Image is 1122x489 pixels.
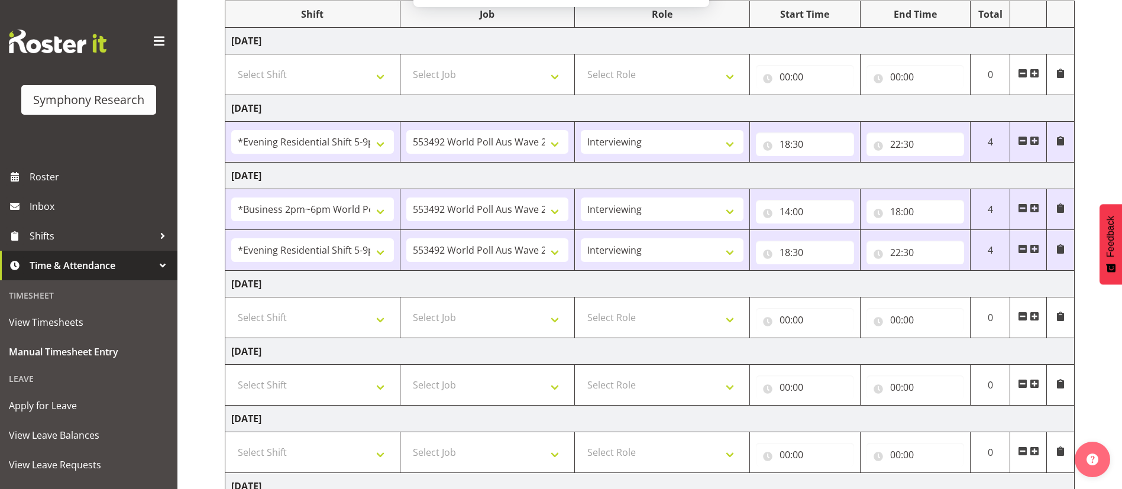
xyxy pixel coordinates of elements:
[756,308,854,332] input: Click to select...
[3,367,174,391] div: Leave
[971,230,1010,271] td: 4
[1087,454,1098,465] img: help-xxl-2.png
[560,61,613,91] button: Later
[619,61,694,91] button: Subscribe
[225,338,1075,365] td: [DATE]
[3,337,174,367] a: Manual Timesheet Entry
[971,189,1010,230] td: 4
[225,163,1075,189] td: [DATE]
[9,313,169,331] span: View Timesheets
[428,14,475,61] img: notification icon
[971,432,1010,473] td: 0
[30,168,172,186] span: Roster
[3,283,174,307] div: Timesheet
[756,241,854,264] input: Click to select...
[3,307,174,337] a: View Timesheets
[225,271,1075,297] td: [DATE]
[3,420,174,450] a: View Leave Balances
[30,257,154,274] span: Time & Attendance
[866,200,965,224] input: Click to select...
[866,132,965,156] input: Click to select...
[3,391,174,420] a: Apply for Leave
[756,200,854,224] input: Click to select...
[866,308,965,332] input: Click to select...
[475,14,695,41] div: Subscribe to our notifications for the latest news and updates. You can disable anytime.
[225,406,1075,432] td: [DATE]
[30,227,154,245] span: Shifts
[866,375,965,399] input: Click to select...
[9,456,169,474] span: View Leave Requests
[971,122,1010,163] td: 4
[9,343,169,361] span: Manual Timesheet Entry
[756,132,854,156] input: Click to select...
[30,197,172,215] span: Inbox
[866,443,965,467] input: Click to select...
[3,450,174,480] a: View Leave Requests
[1105,216,1116,257] span: Feedback
[756,443,854,467] input: Click to select...
[971,365,1010,406] td: 0
[225,95,1075,122] td: [DATE]
[9,426,169,444] span: View Leave Balances
[756,375,854,399] input: Click to select...
[971,297,1010,338] td: 0
[1100,204,1122,284] button: Feedback - Show survey
[9,397,169,414] span: Apply for Leave
[866,241,965,264] input: Click to select...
